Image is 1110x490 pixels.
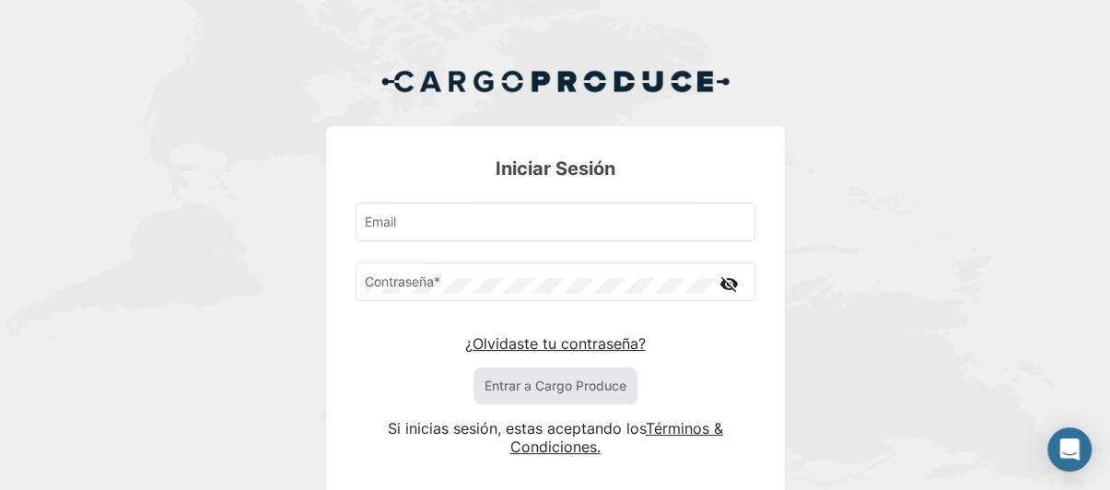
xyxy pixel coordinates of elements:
img: Cargo Produce Logo [380,59,730,103]
a: Términos & Condiciones. [510,419,723,456]
div: Abrir Intercom Messenger [1047,427,1092,472]
h3: Iniciar Sesión [356,156,755,181]
mat-icon: visibility_off [719,273,741,296]
a: ¿Olvidaste tu contraseña? [465,334,646,353]
span: Si inicias sesión, estas aceptando los [388,419,646,437]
